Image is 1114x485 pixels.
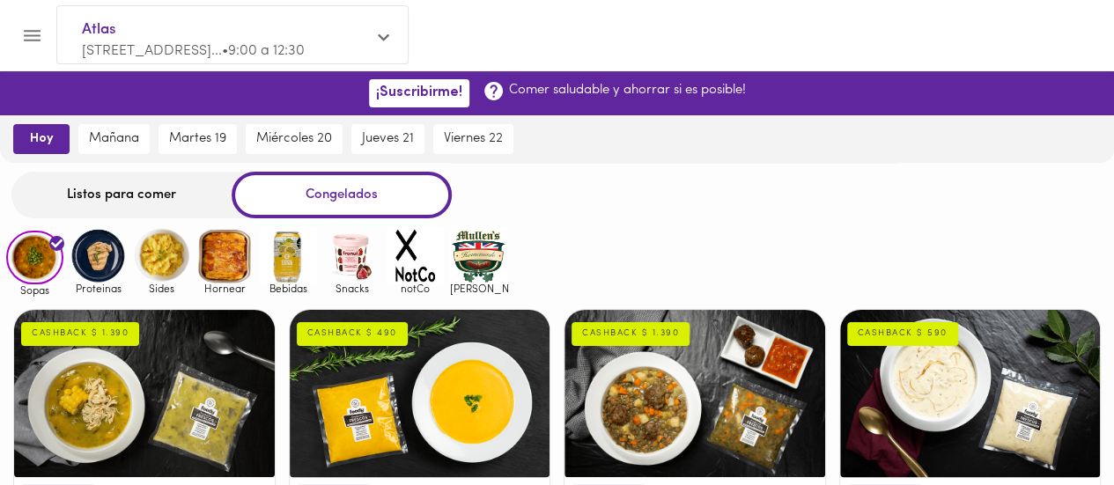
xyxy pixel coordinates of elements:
[11,172,232,218] div: Listos para comer
[290,310,550,477] div: Crema de Zanahoria & Jengibre
[260,227,317,284] img: Bebidas
[6,284,63,296] span: Sopas
[196,227,254,284] img: Hornear
[246,124,343,154] button: miércoles 20
[847,322,958,345] div: CASHBACK $ 590
[362,131,414,147] span: jueves 21
[14,310,275,477] div: Ajiaco
[133,283,190,294] span: Sides
[1012,383,1096,467] iframe: Messagebird Livechat Widget
[323,283,380,294] span: Snacks
[13,124,70,154] button: hoy
[351,124,424,154] button: jueves 21
[387,283,444,294] span: notCo
[70,227,127,284] img: Proteinas
[376,85,462,101] span: ¡Suscribirme!
[450,283,507,294] span: [PERSON_NAME]
[82,44,305,58] span: [STREET_ADDRESS]... • 9:00 a 12:30
[133,227,190,284] img: Sides
[78,124,150,154] button: mañana
[232,172,452,218] div: Congelados
[159,124,237,154] button: martes 19
[387,227,444,284] img: notCo
[196,283,254,294] span: Hornear
[21,322,139,345] div: CASHBACK $ 1.390
[369,79,469,107] button: ¡Suscribirme!
[572,322,690,345] div: CASHBACK $ 1.390
[70,283,127,294] span: Proteinas
[297,322,408,345] div: CASHBACK $ 490
[26,131,57,147] span: hoy
[256,131,332,147] span: miércoles 20
[444,131,503,147] span: viernes 22
[169,131,226,147] span: martes 19
[450,227,507,284] img: mullens
[433,124,513,154] button: viernes 22
[840,310,1101,477] div: Crema de cebolla
[323,227,380,284] img: Snacks
[564,310,825,477] div: Sopa de Lentejas
[11,14,54,57] button: Menu
[260,283,317,294] span: Bebidas
[82,18,365,41] span: Atlas
[509,81,746,99] p: Comer saludable y ahorrar si es posible!
[6,231,63,285] img: Sopas
[89,131,139,147] span: mañana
